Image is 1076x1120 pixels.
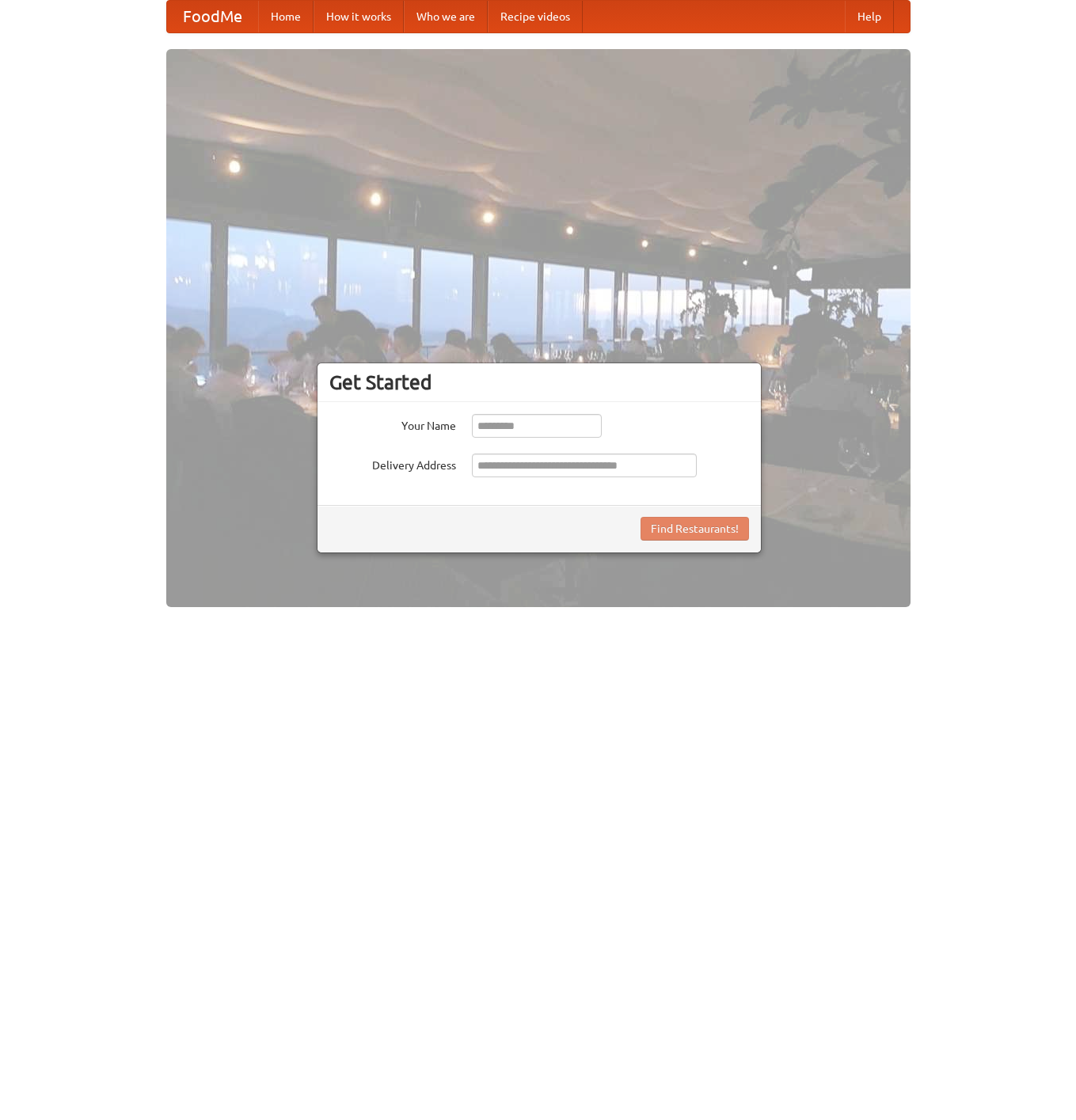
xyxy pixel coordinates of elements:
[314,1,404,32] a: How it works
[329,454,456,473] label: Delivery Address
[258,1,314,32] a: Home
[329,414,456,434] label: Your Name
[329,370,749,394] h3: Get Started
[488,1,583,32] a: Recipe videos
[641,517,749,541] button: Find Restaurants!
[845,1,894,32] a: Help
[404,1,488,32] a: Who we are
[167,1,258,32] a: FoodMe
